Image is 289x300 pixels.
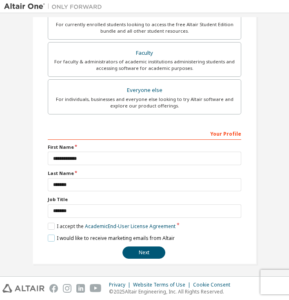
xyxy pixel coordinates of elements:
[48,196,241,203] label: Job Title
[90,284,102,293] img: youtube.svg
[193,282,235,288] div: Cookie Consent
[122,246,165,259] button: Next
[4,2,106,11] img: Altair One
[48,170,241,177] label: Last Name
[48,235,175,242] label: I would like to receive marketing emails from Altair
[48,127,241,140] div: Your Profile
[109,282,133,288] div: Privacy
[53,96,236,109] div: For individuals, businesses and everyone else looking to try Altair software and explore our prod...
[133,282,193,288] div: Website Terms of Use
[2,284,44,293] img: altair_logo.svg
[85,223,176,230] a: Academic End-User License Agreement
[63,284,71,293] img: instagram.svg
[109,288,235,295] p: © 2025 Altair Engineering, Inc. All Rights Reserved.
[49,284,58,293] img: facebook.svg
[48,223,176,230] label: I accept the
[53,58,236,72] div: For faculty & administrators of academic institutions administering students and accessing softwa...
[48,144,241,150] label: First Name
[53,47,236,59] div: Faculty
[53,21,236,34] div: For currently enrolled students looking to access the free Altair Student Edition bundle and all ...
[76,284,85,293] img: linkedin.svg
[53,85,236,96] div: Everyone else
